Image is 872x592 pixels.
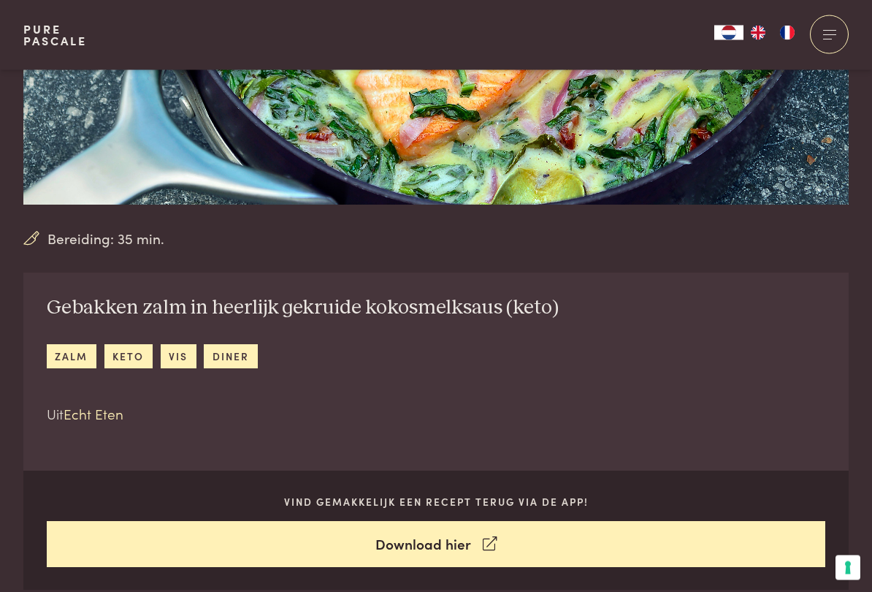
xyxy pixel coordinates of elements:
[714,26,743,40] div: Language
[204,345,257,369] a: diner
[64,404,123,424] a: Echt Eten
[47,345,96,369] a: zalm
[835,555,860,580] button: Uw voorkeuren voor toestemming voor trackingtechnologieën
[47,229,164,250] span: Bereiding: 35 min.
[47,495,826,510] p: Vind gemakkelijk een recept terug via de app!
[47,522,826,568] a: Download hier
[714,26,743,40] a: NL
[743,26,802,40] ul: Language list
[23,23,87,47] a: PurePascale
[743,26,773,40] a: EN
[104,345,153,369] a: keto
[773,26,802,40] a: FR
[47,404,559,425] p: Uit
[47,296,559,322] h2: Gebakken zalm in heerlijk gekruide kokosmelksaus (keto)
[161,345,196,369] a: vis
[714,26,802,40] aside: Language selected: Nederlands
